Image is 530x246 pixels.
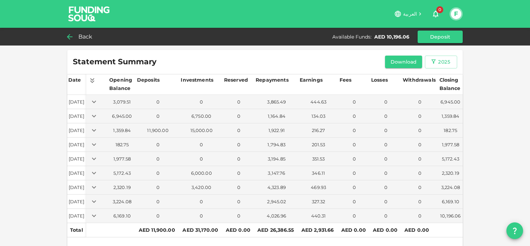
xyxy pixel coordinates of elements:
div: 0 [403,198,437,205]
button: Expand [89,182,99,192]
div: 0 [340,198,369,205]
div: 3,079.51 [110,99,135,105]
div: AED 31,170.00 [182,226,220,234]
span: Expand [89,212,99,218]
div: 0 [224,156,253,162]
div: Investments [181,76,213,84]
div: 0 [224,127,253,134]
div: 1,977.58 [110,156,135,162]
div: 216.27 [300,127,337,134]
div: 0 [137,170,179,177]
td: [DATE] [67,152,86,166]
div: 0 [340,213,369,219]
button: Expand [89,211,99,221]
div: 134.03 [300,113,337,120]
span: Back [78,32,93,42]
div: AED 0.00 [226,226,252,234]
div: 0 [371,170,400,177]
div: AED 26,386.55 [257,226,296,234]
td: [DATE] [67,123,86,138]
div: 11,900.00 [137,127,179,134]
div: 6,000.00 [181,170,221,177]
div: 10,196.06 [440,213,461,219]
button: question [506,222,523,239]
div: 0 [137,184,179,191]
button: Expand [89,154,99,164]
div: 3,224.08 [110,198,135,205]
div: AED 0.00 [404,226,435,234]
div: 0 [340,170,369,177]
div: Earnings [300,76,323,84]
div: 0 [137,156,179,162]
div: 4,323.89 [256,184,297,191]
div: 6,169.10 [440,198,461,205]
button: Expand [89,125,99,135]
div: 0 [340,127,369,134]
div: 0 [224,184,253,191]
div: 0 [371,213,400,219]
div: Available Funds : [332,33,371,40]
div: AED 10,196.06 [374,33,409,40]
div: AED 2,931.66 [301,226,336,234]
div: 469.93 [300,184,337,191]
div: Reserved [224,76,248,84]
span: Expand [89,127,99,132]
span: Expand [89,198,99,204]
div: 3,147.76 [256,170,297,177]
button: Expand [89,197,99,206]
div: 6,945.00 [110,113,135,120]
span: Expand all [87,77,97,83]
button: F [451,9,461,19]
div: 5,172.43 [440,156,461,162]
div: 444.63 [300,99,337,105]
div: Closing Balance [439,76,462,92]
button: Expand [89,168,99,178]
div: 0 [371,113,400,120]
div: Fees [340,76,353,84]
div: 0 [181,141,221,148]
div: 0 [224,113,253,120]
div: 6,750.00 [181,113,221,120]
div: 4,026.96 [256,213,297,219]
div: 0 [371,198,400,205]
div: 0 [137,213,179,219]
div: 0 [181,213,221,219]
td: [DATE] [67,195,86,209]
div: 201.53 [300,141,337,148]
div: 440.31 [300,213,337,219]
div: 0 [137,141,179,148]
div: Opening Balance [109,76,135,92]
div: 0 [403,141,437,148]
div: Withdrawals [403,76,436,84]
span: Expand [89,170,99,175]
div: 0 [224,99,253,105]
div: 0 [181,99,221,105]
div: 0 [371,141,400,148]
div: 15,000.00 [181,127,221,134]
div: 0 [403,156,437,162]
button: Expand [89,140,99,149]
div: 0 [224,170,253,177]
div: 2025 [438,58,450,66]
div: 0 [403,113,437,120]
div: 327.32 [300,198,337,205]
div: Losses [371,76,388,84]
button: Deposit [418,31,463,43]
td: [DATE] [67,180,86,195]
div: AED 11,900.00 [139,226,177,234]
div: 6,945.00 [440,99,461,105]
div: 1,922.91 [256,127,297,134]
span: Expand [89,98,99,104]
div: 5,172.43 [110,170,135,177]
div: 2,945.02 [256,198,297,205]
td: [DATE] [67,95,86,109]
div: 3,194.85 [256,156,297,162]
td: [DATE] [67,166,86,180]
button: Expand [89,97,99,107]
div: 0 [340,184,369,191]
div: 0 [403,213,437,219]
td: [DATE] [67,109,86,123]
td: [DATE] [67,138,86,152]
div: 0 [340,141,369,148]
div: 3,420.00 [181,184,221,191]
